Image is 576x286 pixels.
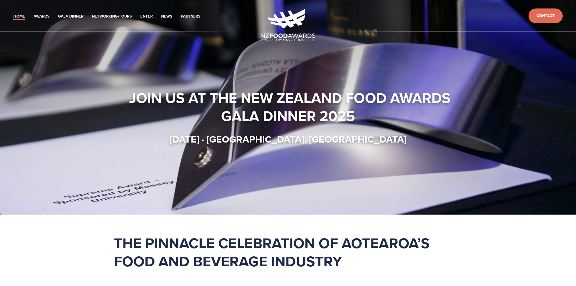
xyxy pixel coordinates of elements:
[140,13,153,20] a: Enter
[58,13,83,20] a: Gala Dinner
[529,8,563,23] a: Contact
[170,132,407,146] strong: [DATE] · [GEOGRAPHIC_DATA], [GEOGRAPHIC_DATA]
[181,13,200,20] a: Partners
[161,13,172,20] a: News
[129,87,454,127] strong: Join us at the New Zealand Food Awards Gala Dinner 2025
[114,234,462,270] h1: The pinnacle celebration of Aotearoa’s food and beverage industry
[13,13,25,20] a: Home
[34,13,50,20] a: Awards
[92,13,132,20] a: Networking-Tours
